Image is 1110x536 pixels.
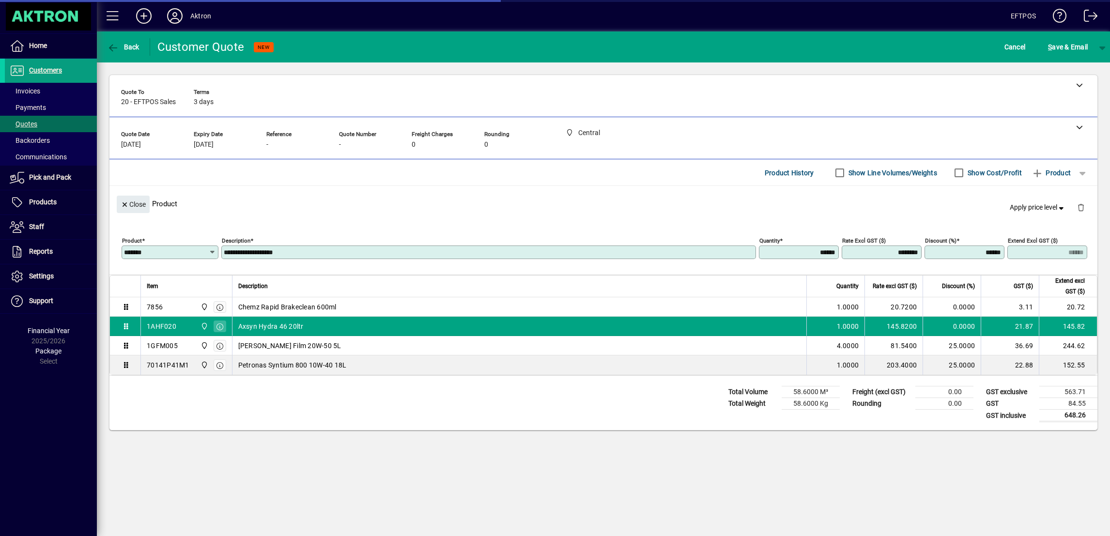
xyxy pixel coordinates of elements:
[114,199,152,208] app-page-header-button: Close
[923,297,981,317] td: 0.0000
[107,43,139,51] span: Back
[1011,8,1036,24] div: EFTPOS
[159,7,190,25] button: Profile
[1039,355,1097,375] td: 152.55
[10,137,50,144] span: Backorders
[724,386,782,398] td: Total Volume
[873,281,917,291] span: Rate excl GST ($)
[238,360,347,370] span: Petronas Syntium 800 10W-40 18L
[147,302,163,312] div: 7856
[871,322,917,331] div: 145.8200
[871,341,917,351] div: 81.5400
[29,297,53,305] span: Support
[339,141,341,149] span: -
[121,197,146,213] span: Close
[97,38,150,56] app-page-header-button: Back
[842,237,886,244] mat-label: Rate excl GST ($)
[1002,38,1028,56] button: Cancel
[1045,276,1085,297] span: Extend excl GST ($)
[29,198,57,206] span: Products
[147,281,158,291] span: Item
[10,120,37,128] span: Quotes
[848,386,915,398] td: Freight (excl GST)
[412,141,416,149] span: 0
[128,7,159,25] button: Add
[28,327,70,335] span: Financial Year
[871,302,917,312] div: 20.7200
[157,39,245,55] div: Customer Quote
[981,410,1039,422] td: GST inclusive
[190,8,211,24] div: Aktron
[5,166,97,190] a: Pick and Pack
[5,190,97,214] a: Products
[923,355,981,375] td: 25.0000
[782,386,840,398] td: 58.6000 M³
[10,104,46,111] span: Payments
[1039,398,1097,410] td: 84.55
[5,215,97,239] a: Staff
[761,164,818,182] button: Product History
[981,336,1039,355] td: 36.69
[981,355,1039,375] td: 22.88
[1006,199,1070,216] button: Apply price level
[724,398,782,410] td: Total Weight
[222,237,250,244] mat-label: Description
[1046,2,1067,33] a: Knowledge Base
[1048,39,1088,55] span: ave & Email
[121,98,176,106] span: 20 - EFTPOS Sales
[981,317,1039,336] td: 21.87
[837,360,859,370] span: 1.0000
[10,87,40,95] span: Invoices
[1039,410,1097,422] td: 648.26
[238,302,337,312] span: Chemz Rapid Brakeclean 600ml
[238,322,304,331] span: Axsyn Hydra 46 20ltr
[5,116,97,132] a: Quotes
[1077,2,1098,33] a: Logout
[5,240,97,264] a: Reports
[121,141,141,149] span: [DATE]
[198,340,209,351] span: Central
[29,223,44,230] span: Staff
[109,186,1097,221] div: Product
[925,237,956,244] mat-label: Discount (%)
[1043,38,1093,56] button: Save & Email
[923,317,981,336] td: 0.0000
[1048,43,1052,51] span: S
[5,83,97,99] a: Invoices
[966,168,1022,178] label: Show Cost/Profit
[942,281,975,291] span: Discount (%)
[5,132,97,149] a: Backorders
[1039,317,1097,336] td: 145.82
[29,247,53,255] span: Reports
[837,322,859,331] span: 1.0000
[1027,164,1076,182] button: Product
[117,196,150,213] button: Close
[147,341,178,351] div: 1GFM005
[1014,281,1033,291] span: GST ($)
[981,398,1039,410] td: GST
[837,341,859,351] span: 4.0000
[122,237,142,244] mat-label: Product
[923,336,981,355] td: 25.0000
[836,281,859,291] span: Quantity
[198,321,209,332] span: Central
[847,168,937,178] label: Show Line Volumes/Weights
[1004,39,1026,55] span: Cancel
[981,297,1039,317] td: 3.11
[1008,237,1058,244] mat-label: Extend excl GST ($)
[29,66,62,74] span: Customers
[258,44,270,50] span: NEW
[848,398,915,410] td: Rounding
[198,302,209,312] span: Central
[147,322,176,331] div: 1AHF020
[105,38,142,56] button: Back
[765,165,814,181] span: Product History
[1069,203,1093,212] app-page-header-button: Delete
[915,386,973,398] td: 0.00
[1069,196,1093,219] button: Delete
[5,34,97,58] a: Home
[194,98,214,106] span: 3 days
[484,141,488,149] span: 0
[29,173,71,181] span: Pick and Pack
[35,347,62,355] span: Package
